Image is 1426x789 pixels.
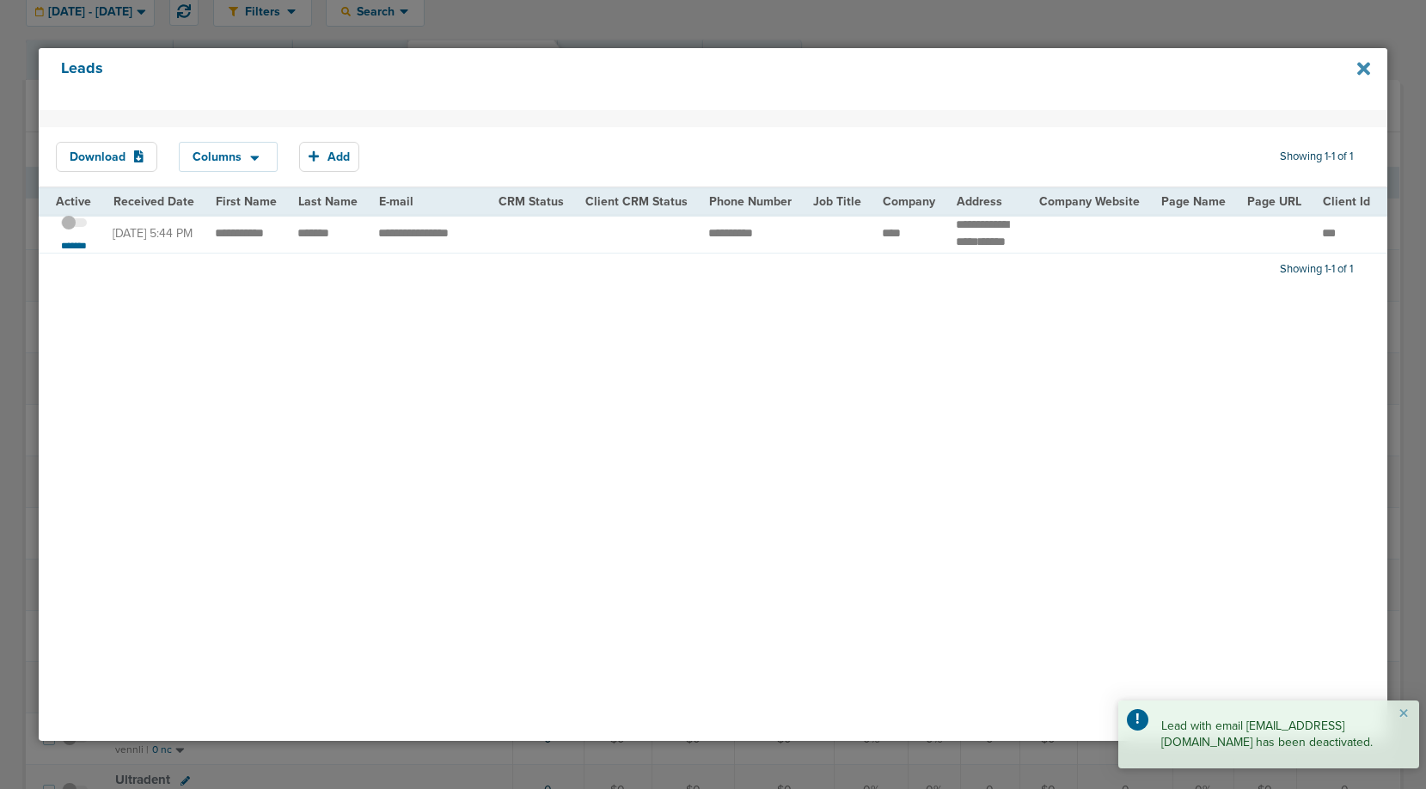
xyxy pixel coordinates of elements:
span: Showing 1-1 of 1 [1280,150,1353,164]
th: Address [946,188,1028,215]
span: Received Date [113,194,194,209]
span: Page URL [1247,194,1301,209]
span: Phone Number [709,194,792,209]
button: Add [299,142,359,172]
td: [DATE] 5:44 PM [102,214,205,253]
span: Last Name [298,194,358,209]
th: Page Name [1150,188,1236,215]
span: First Name [216,194,277,209]
span: Active [56,194,91,209]
span: Columns [193,151,242,163]
th: Company [872,188,946,215]
div: Lead with email [EMAIL_ADDRESS][DOMAIN_NAME] has been deactivated. [1118,700,1419,768]
th: Company Website [1028,188,1150,215]
span: Showing 1-1 of 1 [1280,262,1353,277]
span: Add [327,150,350,164]
span: Client Id [1323,194,1370,209]
button: Download [56,142,157,172]
span: CRM Status [499,194,564,209]
h4: Leads [61,59,1239,99]
span: E-mail [379,194,413,209]
th: Client CRM Status [574,188,698,215]
button: Close [1398,704,1409,725]
th: Job Title [802,188,872,215]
